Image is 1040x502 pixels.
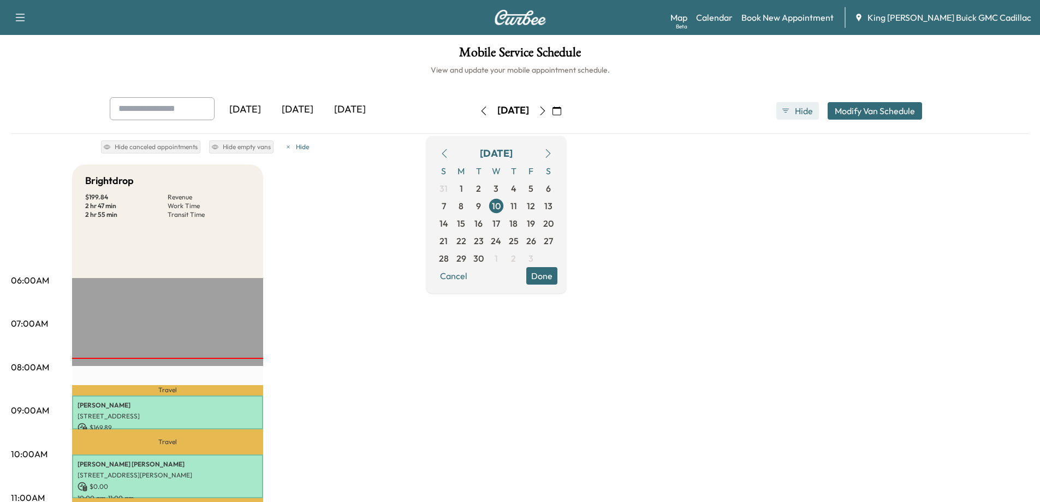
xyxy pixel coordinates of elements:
p: 10:00AM [11,447,47,460]
span: 15 [457,217,465,230]
button: Done [526,267,557,285]
h6: View and update your mobile appointment schedule. [11,64,1029,75]
span: 23 [474,234,484,247]
span: 9 [476,199,481,212]
div: [DATE] [324,97,376,122]
p: 07:00AM [11,317,48,330]
button: Cancel [435,267,472,285]
span: 29 [456,252,466,265]
span: 5 [528,182,533,195]
span: 13 [544,199,552,212]
button: Hide [282,140,312,153]
img: Curbee Logo [494,10,546,25]
span: 7 [442,199,446,212]
span: F [522,162,540,180]
span: T [505,162,522,180]
span: 20 [543,217,554,230]
p: 06:00AM [11,274,49,287]
p: [PERSON_NAME] [PERSON_NAME] [78,460,258,469]
span: 31 [439,182,448,195]
span: M [453,162,470,180]
div: [DATE] [219,97,271,122]
span: 11 [510,199,517,212]
span: T [470,162,488,180]
span: W [488,162,505,180]
p: $ 169.89 [78,423,258,433]
span: 30 [473,252,484,265]
button: Hide canceled appointments [101,140,200,153]
div: [DATE] [497,104,529,117]
h5: Brightdrop [85,173,134,188]
span: 3 [494,182,498,195]
span: 2 [476,182,481,195]
span: 3 [528,252,533,265]
span: 22 [456,234,466,247]
p: Travel [72,385,263,395]
div: [DATE] [271,97,324,122]
span: 10 [492,199,501,212]
div: Beta [676,22,687,31]
span: 12 [527,199,535,212]
span: 1 [460,182,463,195]
span: 27 [544,234,553,247]
p: Transit Time [168,210,250,219]
span: S [435,162,453,180]
span: 19 [527,217,535,230]
span: 8 [459,199,463,212]
span: S [540,162,557,180]
p: 09:00AM [11,404,49,417]
span: 25 [509,234,519,247]
span: 6 [546,182,551,195]
button: Hide [776,102,819,120]
button: Modify Van Schedule [828,102,922,120]
span: 28 [439,252,449,265]
p: [STREET_ADDRESS][PERSON_NAME] [78,471,258,480]
span: Hide [794,104,814,117]
button: Hide empty vans [209,140,274,153]
span: 21 [439,234,448,247]
span: 24 [491,234,501,247]
p: Travel [72,429,263,454]
p: [PERSON_NAME] [78,401,258,410]
p: 2 hr 55 min [85,210,168,219]
a: Calendar [696,11,733,24]
p: $ 199.84 [85,193,168,202]
span: 16 [474,217,483,230]
span: 4 [511,182,516,195]
span: King [PERSON_NAME] Buick GMC Cadillac [867,11,1031,24]
h1: Mobile Service Schedule [11,46,1029,64]
a: Book New Appointment [741,11,834,24]
span: 2 [511,252,516,265]
a: MapBeta [670,11,687,24]
div: [DATE] [480,146,513,161]
span: 26 [526,234,536,247]
p: $ 0.00 [78,482,258,492]
p: 08:00AM [11,361,49,374]
span: 14 [439,217,448,230]
span: 17 [492,217,500,230]
span: 18 [509,217,518,230]
p: [STREET_ADDRESS] [78,412,258,421]
p: Revenue [168,193,250,202]
p: Work Time [168,202,250,210]
span: 1 [495,252,498,265]
p: 2 hr 47 min [85,202,168,210]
